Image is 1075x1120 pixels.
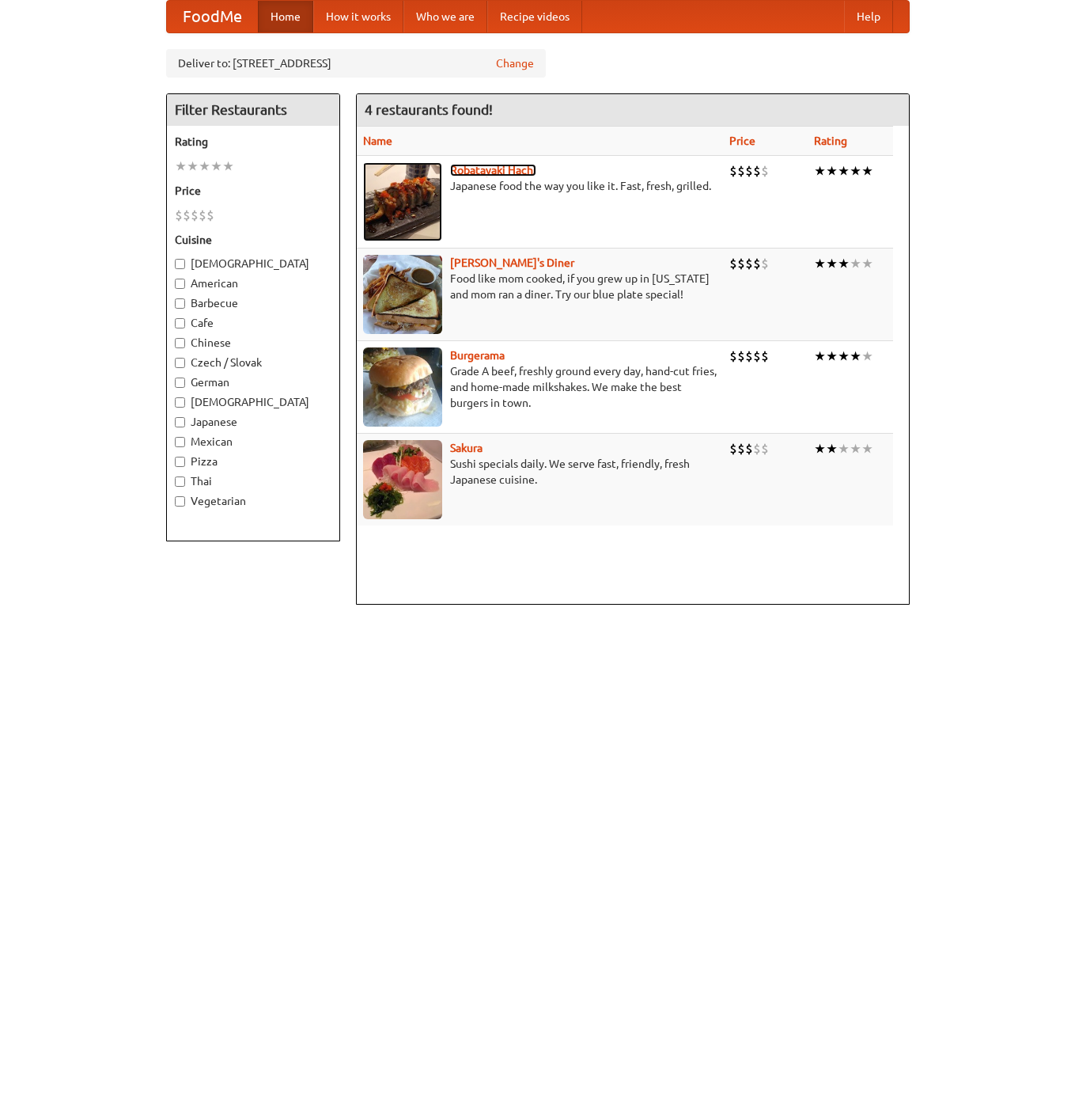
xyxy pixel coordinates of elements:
label: [DEMOGRAPHIC_DATA] [175,256,331,271]
img: robatayaki.jpg [363,162,442,241]
li: ★ [838,440,850,457]
h4: Filter Restaurants [167,94,339,126]
input: [DEMOGRAPHIC_DATA] [175,259,185,269]
li: ★ [861,255,873,272]
input: Vegetarian [175,496,185,507]
li: $ [191,207,199,224]
li: ★ [861,162,873,180]
img: burgerama.jpg [363,347,442,427]
label: Vegetarian [175,493,331,509]
li: $ [183,207,191,224]
img: sakura.jpg [363,440,442,519]
input: Japanese [175,417,185,427]
label: Czech / Slovak [175,355,331,370]
label: Japanese [175,414,331,430]
a: FoodMe [167,1,258,32]
li: $ [753,440,761,457]
label: American [175,275,331,291]
li: ★ [850,347,861,365]
li: $ [199,207,206,224]
input: [DEMOGRAPHIC_DATA] [175,397,185,408]
input: Thai [175,476,185,487]
li: ★ [814,255,826,272]
li: $ [729,440,737,457]
p: Grade A beef, freshly ground every day, hand-cut fries, and home-made milkshakes. We make the bes... [363,363,717,411]
input: Czech / Slovak [175,358,185,368]
li: ★ [826,440,838,457]
li: ★ [199,158,210,175]
ng-pluralize: 4 restaurants found! [365,102,493,117]
h5: Cuisine [175,232,331,248]
input: Mexican [175,437,185,447]
li: $ [729,347,737,365]
input: Barbecue [175,298,185,309]
label: German [175,374,331,390]
li: ★ [814,347,826,365]
li: $ [737,440,745,457]
h5: Price [175,183,331,199]
a: Who we are [403,1,487,32]
label: [DEMOGRAPHIC_DATA] [175,394,331,410]
li: ★ [826,347,838,365]
li: $ [745,440,753,457]
a: Price [729,135,755,147]
li: ★ [187,158,199,175]
p: Food like mom cooked, if you grew up in [US_STATE] and mom ran a diner. Try our blue plate special! [363,271,717,302]
label: Mexican [175,434,331,450]
input: Cafe [175,318,185,328]
li: $ [753,255,761,272]
li: ★ [826,255,838,272]
a: Home [258,1,313,32]
li: ★ [838,162,850,180]
label: Thai [175,473,331,489]
a: [PERSON_NAME]'s Diner [450,256,574,269]
li: ★ [814,440,826,457]
li: ★ [175,158,187,175]
li: $ [761,162,769,180]
li: ★ [850,255,861,272]
li: $ [729,162,737,180]
div: Deliver to: [STREET_ADDRESS] [166,49,546,78]
li: $ [737,255,745,272]
input: American [175,279,185,289]
a: Recipe videos [487,1,582,32]
li: $ [761,440,769,457]
li: ★ [850,162,861,180]
label: Pizza [175,454,331,469]
a: Burgerama [450,349,505,362]
li: $ [745,162,753,180]
input: Chinese [175,338,185,348]
h5: Rating [175,134,331,150]
input: Pizza [175,457,185,467]
a: How it works [313,1,403,32]
li: ★ [814,162,826,180]
li: $ [761,347,769,365]
label: Chinese [175,335,331,351]
label: Cafe [175,315,331,331]
li: $ [206,207,214,224]
li: $ [745,347,753,365]
a: Sakura [450,442,483,454]
li: ★ [838,347,850,365]
a: Robatayaki Hachi [450,164,536,177]
li: $ [753,347,761,365]
a: Name [363,135,392,147]
li: ★ [861,440,873,457]
img: sallys.jpg [363,255,442,334]
label: Barbecue [175,295,331,311]
a: Rating [814,135,847,147]
li: ★ [838,255,850,272]
li: $ [753,162,761,180]
li: ★ [850,440,861,457]
li: $ [745,255,753,272]
li: ★ [826,162,838,180]
li: $ [729,255,737,272]
li: ★ [222,158,234,175]
li: $ [175,207,183,224]
a: Help [844,1,893,32]
input: German [175,378,185,388]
